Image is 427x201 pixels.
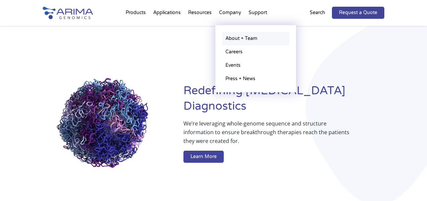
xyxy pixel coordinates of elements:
[43,7,93,19] img: Arima-Genomics-logo
[332,7,384,19] a: Request a Quote
[222,59,289,72] a: Events
[222,72,289,86] a: Press + News
[310,8,325,17] p: Search
[222,32,289,45] a: About + Team
[393,169,427,201] iframe: Chat Widget
[183,151,224,163] a: Learn More
[183,119,357,151] p: We’re leveraging whole-genome sequence and structure information to ensure breakthrough therapies...
[183,83,384,119] h1: Redefining [MEDICAL_DATA] Diagnostics
[222,45,289,59] a: Careers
